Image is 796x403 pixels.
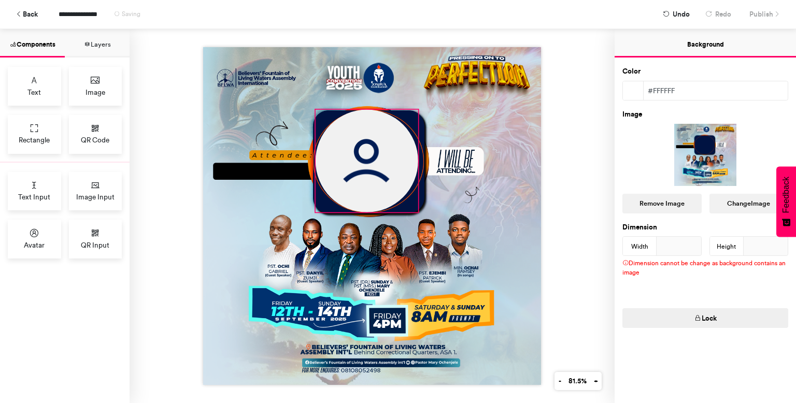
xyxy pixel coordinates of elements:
[709,194,789,213] button: ChangeImage
[615,256,796,285] div: Dimension cannot be change as background contains an image
[622,308,788,328] button: Lock
[644,81,788,100] div: #ffffff
[122,10,140,18] span: Saving
[776,166,796,237] button: Feedback - Show survey
[658,5,695,23] button: Undo
[623,237,657,256] div: Width
[24,240,45,250] span: Avatar
[622,66,641,77] label: Color
[555,372,565,390] button: -
[27,87,41,97] span: Text
[81,135,109,145] span: QR Code
[673,5,690,23] span: Undo
[622,222,657,233] label: Dimension
[86,87,105,97] span: Image
[316,110,418,212] img: Avatar
[203,47,541,385] img: Background
[18,192,50,202] span: Text Input
[622,109,642,120] label: Image
[10,5,43,23] button: Back
[564,372,590,390] button: 81.5%
[710,237,744,256] div: Height
[615,29,796,57] button: Background
[622,194,702,213] button: Remove Image
[76,192,115,202] span: Image Input
[65,29,130,57] button: Layers
[781,177,791,213] span: Feedback
[744,351,784,391] iframe: Drift Widget Chat Controller
[19,135,50,145] span: Rectangle
[81,240,109,250] span: QR Input
[590,372,602,390] button: +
